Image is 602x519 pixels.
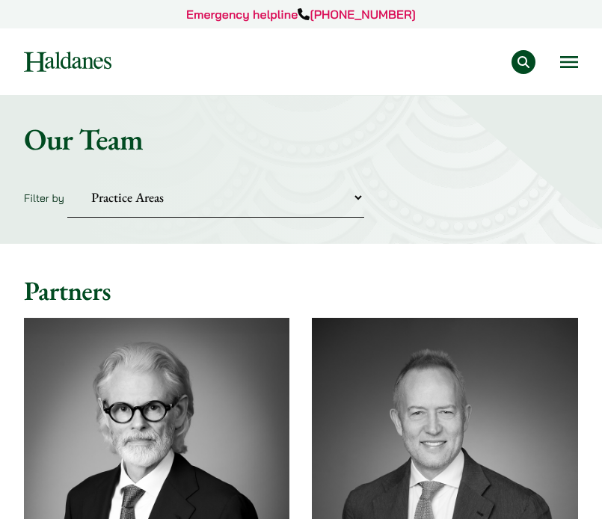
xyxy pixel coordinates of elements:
[512,50,535,74] button: Search
[560,56,578,68] button: Open menu
[24,52,111,72] img: Logo of Haldanes
[24,191,64,205] label: Filter by
[24,121,578,157] h1: Our Team
[24,275,578,307] h2: Partners
[186,7,416,22] a: Emergency helpline[PHONE_NUMBER]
